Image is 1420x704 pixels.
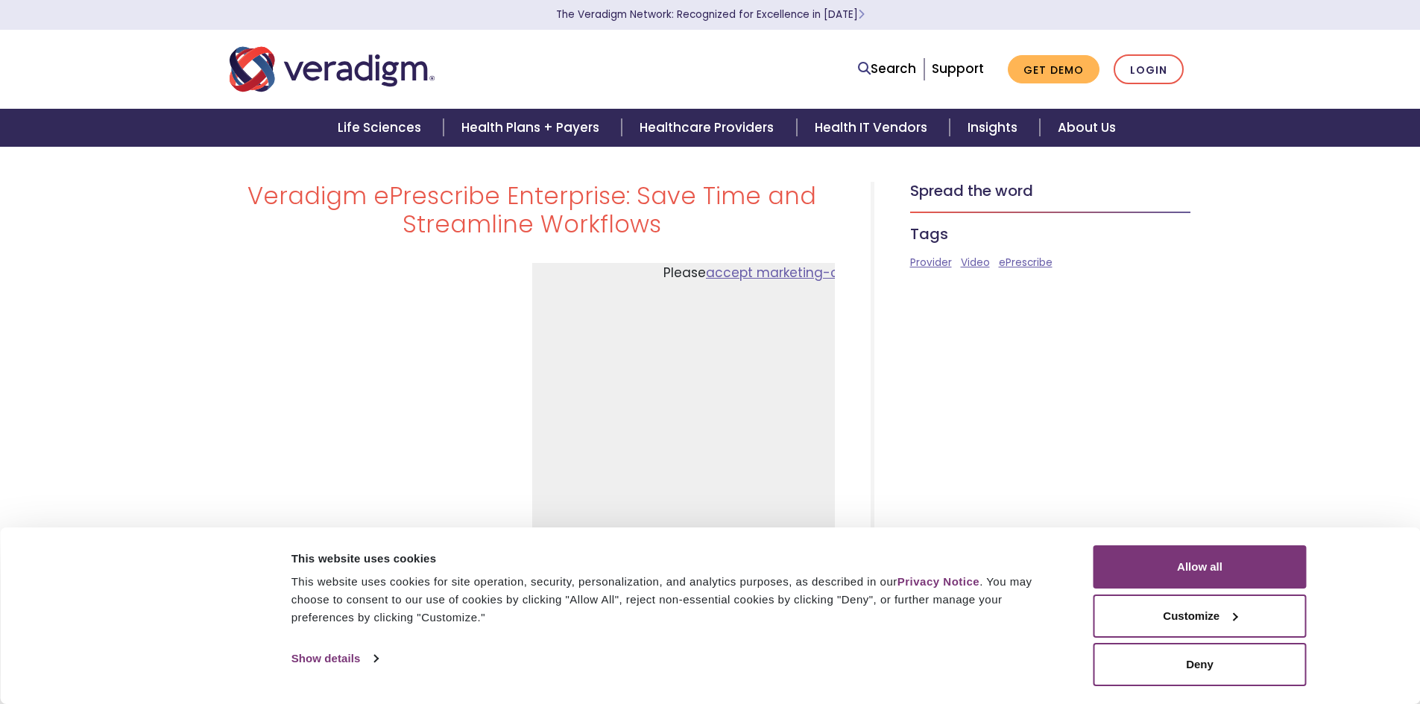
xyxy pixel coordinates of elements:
a: Support [932,60,984,77]
span: Learn More [858,7,865,22]
a: Video [961,256,990,270]
a: Get Demo [1008,55,1099,84]
h5: Spread the word [910,182,1191,200]
a: Privacy Notice [897,575,979,588]
div: This website uses cookies for site operation, security, personalization, and analytics purposes, ... [291,573,1060,627]
a: ePrescribe [999,256,1053,270]
button: Deny [1094,643,1307,686]
a: Show details [291,647,378,670]
a: Health IT Vendors [797,109,950,147]
span: Please to watch this video. [663,264,1006,282]
a: Search [858,59,916,79]
a: Healthcare Providers [622,109,796,147]
button: Customize [1094,594,1307,638]
a: Life Sciences [320,109,444,147]
a: Provider [910,256,952,270]
a: accept marketing-cookies [706,264,879,282]
h5: Tags [910,225,1191,243]
a: About Us [1040,109,1134,147]
a: Health Plans + Payers [444,109,622,147]
button: Allow all [1094,545,1307,589]
img: Veradigm logo [230,45,435,94]
a: The Veradigm Network: Recognized for Excellence in [DATE]Learn More [556,7,865,22]
div: This website uses cookies [291,550,1060,568]
h1: Veradigm ePrescribe Enterprise: Save Time and Streamline Workflows [230,182,835,239]
a: Login [1114,54,1184,85]
iframe: YouTube video player [230,263,835,603]
a: Insights [950,109,1040,147]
